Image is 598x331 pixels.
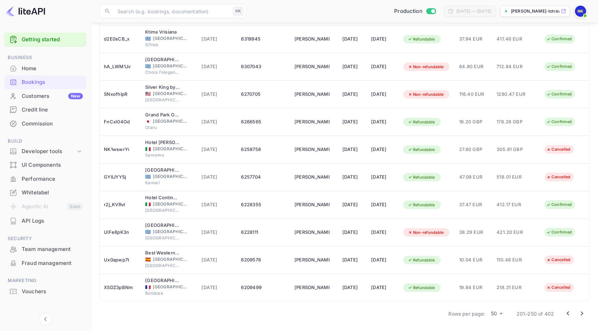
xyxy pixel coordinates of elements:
div: [DATE] [371,227,395,238]
a: Team management [4,243,86,256]
div: 6257704 [241,172,286,183]
div: Refundable [403,173,440,182]
div: Home [22,65,83,73]
div: Getting started [4,33,86,47]
div: Commission [4,117,86,131]
div: Confirmed [542,62,576,71]
div: NK1wswrYi [104,144,137,155]
span: 1280.47 EUR [497,91,532,98]
span: [DATE] [201,173,233,181]
span: [GEOGRAPHIC_DATA] [153,201,188,207]
div: [DATE] [342,199,363,210]
div: Alkima Athens Hotel [145,222,180,229]
span: [GEOGRAPHIC_DATA] [153,63,188,69]
span: [DATE] [201,229,233,236]
div: 6319945 [241,34,286,45]
div: API Logs [22,217,83,225]
div: Rivari Hotel [145,167,180,174]
span: Sanremo [145,152,180,158]
span: Sifnos [145,42,180,48]
span: Marketing [4,277,86,285]
div: d2E0sCB_x [104,34,137,45]
div: 6228111 [241,227,286,238]
span: Greece [145,230,151,234]
img: Nikolas Kampas [575,6,586,17]
div: Confirmed [542,90,576,99]
button: Go to next page [575,307,589,321]
div: Lucinda Spearman [294,199,329,210]
p: Rows per page: [448,310,485,317]
span: [GEOGRAPHIC_DATA] [153,229,188,235]
a: Bookings [4,75,86,88]
span: 27.80 GBP [459,146,488,153]
div: Performance [22,175,83,183]
div: Confirmed [542,228,576,237]
div: hA_LWM1Jv [104,61,137,72]
span: 412.17 EUR [497,201,532,209]
div: Fraud management [22,259,83,267]
span: Otaru [145,124,180,131]
span: [GEOGRAPHIC_DATA] [153,118,188,124]
span: [DATE] [201,201,233,209]
div: Developer tools [22,147,76,156]
div: Nikolas Kampas [294,254,329,266]
span: United States of America [145,92,151,96]
span: [DATE] [201,256,233,264]
div: r2j_KVRvl [104,199,137,210]
p: [PERSON_NAME]-totrave... [511,8,560,14]
div: Refundable [403,145,440,154]
div: Confirmed [542,117,576,126]
span: Bondues [145,290,180,296]
div: Konstantinos Davilas [294,89,329,100]
div: Non-refundable [403,90,448,99]
span: [GEOGRAPHIC_DATA] [153,284,188,290]
div: Confirmed [542,200,576,209]
div: [DATE] [371,172,395,183]
span: Greece [145,174,151,179]
div: Hotel Villa Levi [145,139,180,146]
div: [DATE] [371,116,395,128]
span: [GEOGRAPHIC_DATA] [145,207,180,214]
span: [DATE] [201,63,233,71]
div: Switch to Sandbox mode [391,7,439,15]
span: [GEOGRAPHIC_DATA] [153,91,188,97]
div: 6258758 [241,144,286,155]
div: 6209499 [241,282,286,293]
div: API Logs [4,214,86,228]
div: Lucinda Spearman [294,227,329,238]
a: Home [4,62,86,75]
div: [DATE] [342,89,363,100]
div: Najeti Hôtel Lille Nord [145,277,180,284]
a: Credit line [4,103,86,116]
div: Vouchers [22,288,83,296]
div: [DATE] [342,144,363,155]
span: 305.81 GBP [497,146,532,153]
span: 37.47 EUR [459,201,488,209]
span: [DATE] [201,118,233,126]
span: Security [4,235,86,243]
span: [DATE] [201,284,233,292]
span: Italy [145,147,151,151]
span: 38.29 EUR [459,229,488,236]
span: 47.09 EUR [459,173,488,181]
div: Best Western Plus Hotel Alfa Aeropuerto [145,250,180,257]
span: France [145,285,151,289]
a: CustomersNew [4,89,86,102]
div: Refundable [403,35,440,44]
span: 712.84 EUR [497,63,532,71]
span: [GEOGRAPHIC_DATA] [145,235,180,241]
a: Whitelabel [4,186,86,199]
div: Hotel Continentale [145,194,180,201]
div: Customers [22,92,83,100]
span: 110.46 EUR [497,256,532,264]
div: UI Components [22,161,83,169]
div: [DATE] [371,144,395,155]
span: Italy [145,202,151,207]
button: Go to previous page [561,307,575,321]
span: 19.84 EUR [459,284,488,292]
span: [DATE] [201,91,233,98]
span: [DATE] [201,35,233,43]
div: Chora Resort Hotel & Spa [145,56,180,63]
